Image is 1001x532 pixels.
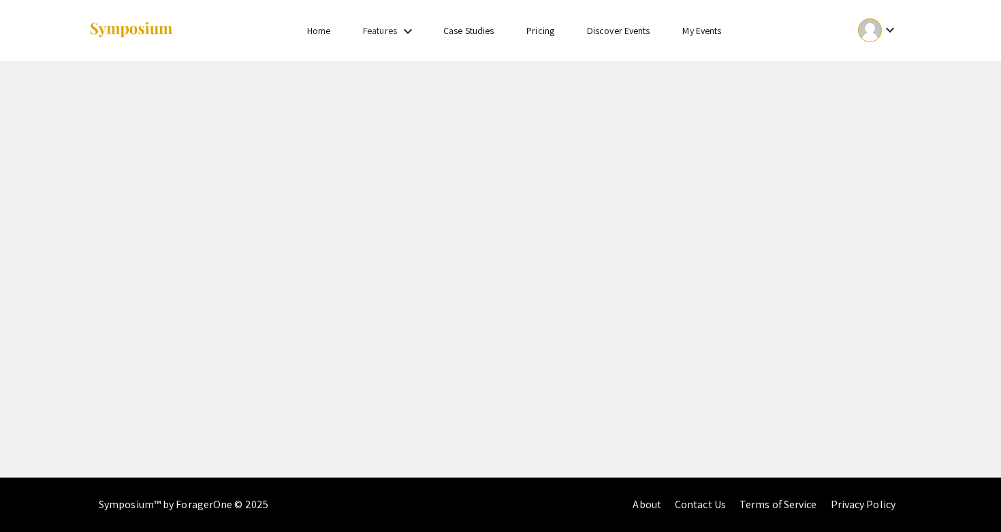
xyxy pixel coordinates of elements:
a: Home [307,24,330,37]
a: Privacy Policy [831,497,895,512]
a: Contact Us [675,497,726,512]
a: Features [363,24,397,37]
a: My Events [682,24,721,37]
a: About [633,497,661,512]
a: Pricing [526,24,554,37]
div: Symposium™ by ForagerOne © 2025 [99,478,268,532]
mat-icon: Expand account dropdown [882,22,898,38]
mat-icon: Expand Features list [400,23,416,39]
img: Symposium by ForagerOne [89,21,174,39]
a: Case Studies [443,24,494,37]
a: Discover Events [587,24,650,37]
a: Terms of Service [740,497,817,512]
button: Expand account dropdown [844,15,912,46]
